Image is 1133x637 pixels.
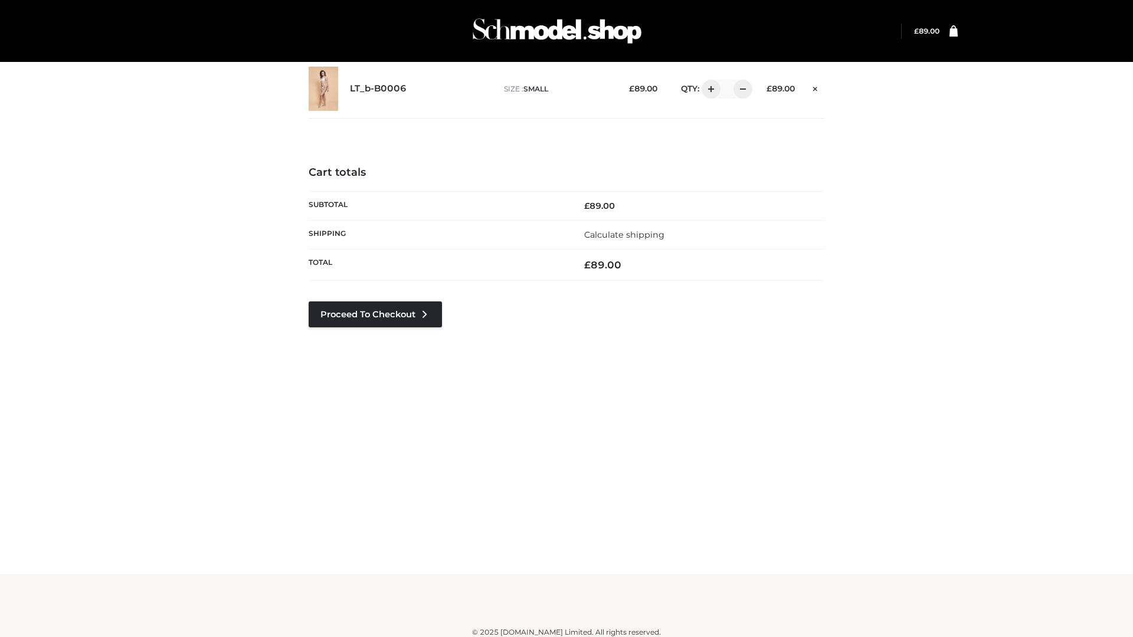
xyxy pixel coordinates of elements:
bdi: 89.00 [584,201,615,211]
a: LT_b-B0006 [350,83,407,94]
h4: Cart totals [309,166,824,179]
span: £ [584,259,591,271]
span: £ [584,201,590,211]
span: £ [629,84,634,93]
th: Subtotal [309,191,566,220]
bdi: 89.00 [584,259,621,271]
bdi: 89.00 [914,27,939,35]
bdi: 89.00 [629,84,657,93]
a: Proceed to Checkout [309,301,442,327]
th: Total [309,249,566,281]
img: Schmodel Admin 964 [469,8,646,54]
a: Remove this item [807,80,824,95]
a: £89.00 [914,27,939,35]
span: £ [767,84,772,93]
p: size : [504,84,611,94]
div: QTY: [669,80,748,98]
bdi: 89.00 [767,84,795,93]
span: SMALL [523,84,548,93]
a: Calculate shipping [584,229,664,240]
th: Shipping [309,220,566,249]
span: £ [914,27,919,35]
